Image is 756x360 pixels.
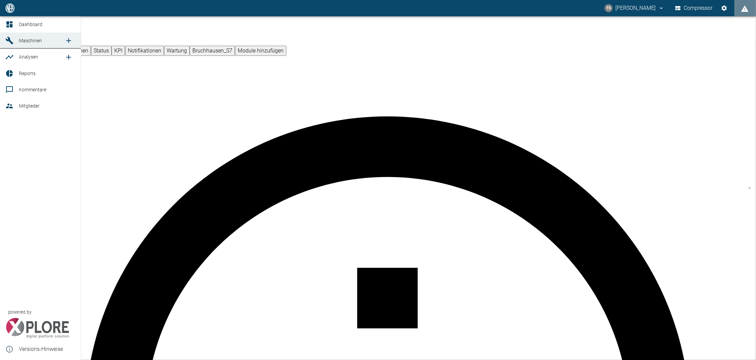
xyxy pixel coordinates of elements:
[62,34,75,47] a: new /machines
[235,46,286,56] button: Module hinzufügen
[19,38,42,43] span: Maschinen
[8,309,31,315] span: powered by
[19,87,46,92] span: Kommentare
[5,3,15,13] img: logo
[190,46,235,56] button: Bruchhausen_S7
[164,46,190,56] button: Wartung
[19,103,40,109] span: Mitglieder
[19,345,75,353] span: Versions-Hinweise
[604,2,665,14] button: timo.streitbuerger@arcanum-energy.de
[91,46,112,56] button: Status
[62,50,75,64] a: new /analyses/list/0
[19,54,38,60] span: Analysen
[112,46,125,56] button: KPI
[19,22,42,27] span: Dashboard
[674,2,714,14] button: Compressor
[605,4,613,12] div: TS
[19,71,36,76] span: Reports
[5,318,69,338] img: Xplore Logo
[125,46,164,56] button: Notifikationen
[718,2,730,14] button: Einstellungen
